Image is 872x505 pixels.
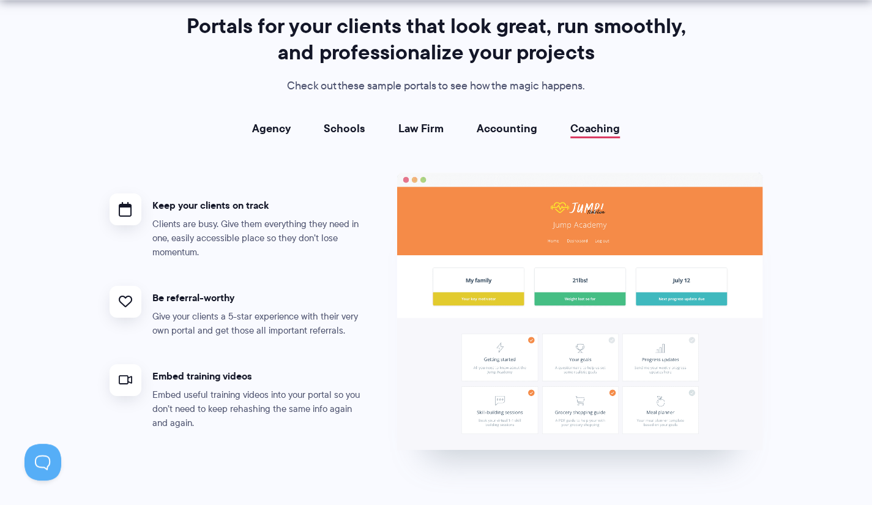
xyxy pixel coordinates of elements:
h4: Keep your clients on track [152,199,360,212]
a: Agency [252,122,291,135]
h4: Be referral-worthy [152,291,360,304]
p: Give your clients a 5-star experience with their very own portal and get those all important refe... [152,310,360,338]
h2: Portals for your clients that look great, run smoothly, and professionalize your projects [181,13,691,65]
p: Clients are busy. Give them everything they need in one, easily accessible place so they don’t lo... [152,217,360,260]
a: Coaching [570,122,620,135]
h4: Embed training videos [152,370,360,383]
p: Check out these sample portals to see how the magic happens. [181,77,691,95]
a: Schools [324,122,365,135]
a: Accounting [477,122,537,135]
iframe: Toggle Customer Support [24,444,61,481]
a: Law Firm [398,122,444,135]
p: Embed useful training videos into your portal so you don’t need to keep rehashing the same info a... [152,388,360,430]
